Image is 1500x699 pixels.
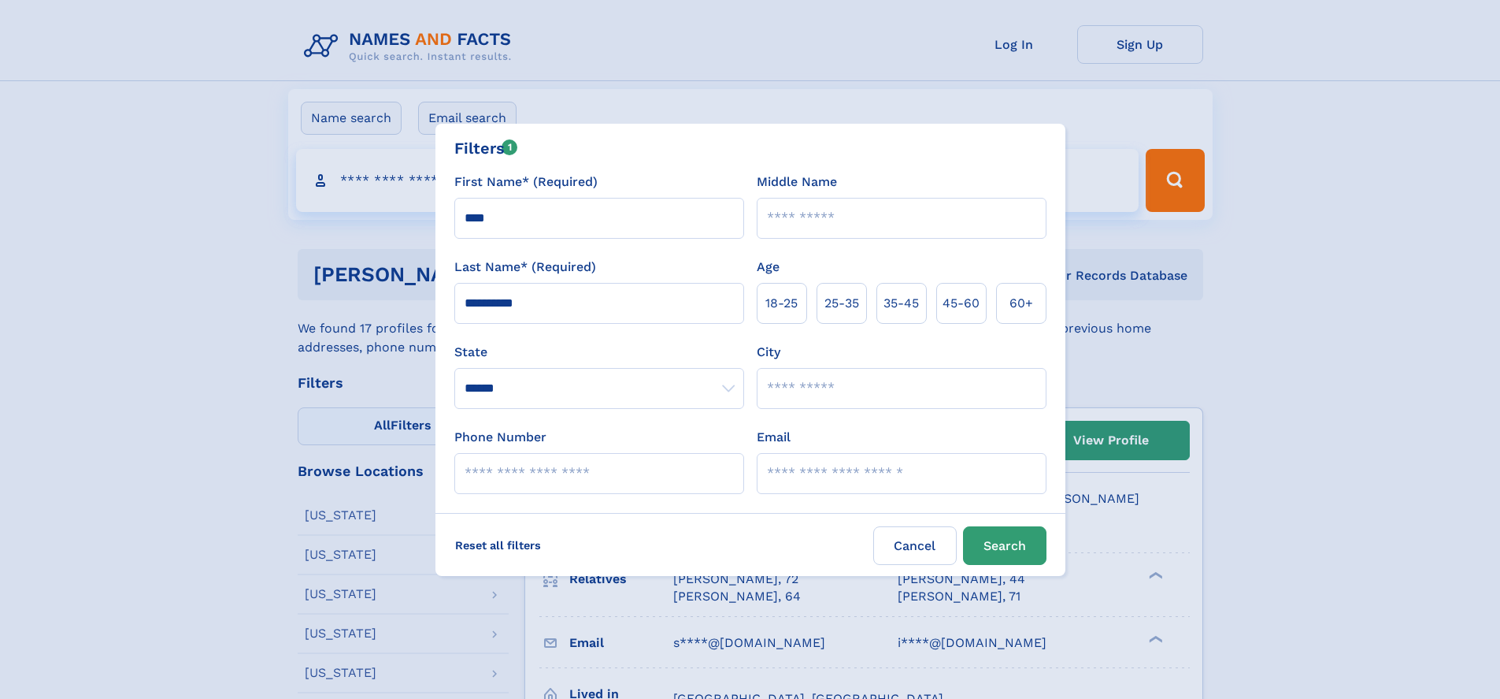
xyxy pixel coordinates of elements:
[757,173,837,191] label: Middle Name
[873,526,957,565] label: Cancel
[445,526,551,564] label: Reset all filters
[757,343,780,362] label: City
[454,173,598,191] label: First Name* (Required)
[757,258,780,277] label: Age
[824,294,859,313] span: 25‑35
[454,136,518,160] div: Filters
[454,258,596,277] label: Last Name* (Required)
[765,294,798,313] span: 18‑25
[454,343,744,362] label: State
[1009,294,1033,313] span: 60+
[943,294,980,313] span: 45‑60
[454,428,546,447] label: Phone Number
[883,294,919,313] span: 35‑45
[757,428,791,447] label: Email
[963,526,1046,565] button: Search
